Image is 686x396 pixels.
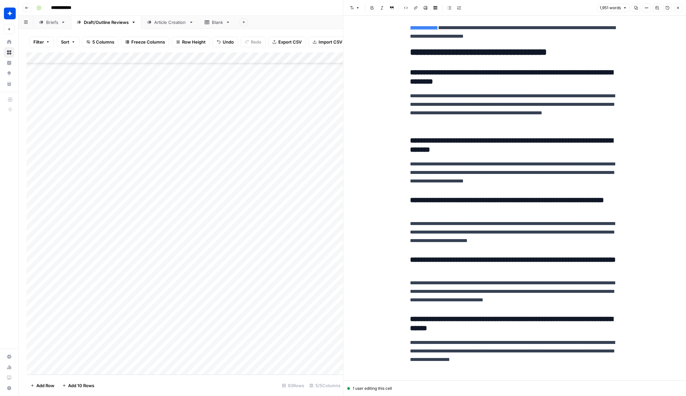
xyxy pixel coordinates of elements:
span: Add Row [36,382,54,389]
a: Insights [4,58,14,68]
div: 5/5 Columns [307,380,343,391]
span: Freeze Columns [131,39,165,45]
span: Export CSV [278,39,302,45]
img: Wiz Logo [4,8,16,19]
span: Add 10 Rows [68,382,94,389]
span: Filter [33,39,44,45]
a: Blank [199,16,236,29]
button: Add Row [27,380,58,391]
a: Draft/Outline Reviews [71,16,141,29]
a: Briefs [33,16,71,29]
button: 5 Columns [82,37,119,47]
button: Add 10 Rows [58,380,98,391]
button: Redo [241,37,266,47]
button: Row Height [172,37,210,47]
button: Import CSV [308,37,346,47]
span: Row Height [182,39,206,45]
a: Browse [4,47,14,58]
a: Your Data [4,79,14,89]
a: Settings [4,351,14,362]
button: 1,951 words [597,4,630,12]
a: Learning Hub [4,372,14,383]
div: 1 user editing this cell [347,386,682,391]
span: Import CSV [319,39,342,45]
div: Briefs [46,19,58,26]
a: Article Creation [141,16,199,29]
span: 1,951 words [600,5,621,11]
div: Article Creation [154,19,186,26]
div: Draft/Outline Reviews [84,19,129,26]
a: Home [4,37,14,47]
button: Export CSV [268,37,306,47]
span: Undo [223,39,234,45]
a: Opportunities [4,68,14,79]
span: Redo [251,39,261,45]
span: Sort [61,39,69,45]
button: Workspace: Wiz [4,5,14,22]
button: Filter [29,37,54,47]
a: Usage [4,362,14,372]
button: Undo [213,37,238,47]
div: Blank [212,19,223,26]
span: 5 Columns [92,39,114,45]
button: Sort [57,37,80,47]
div: 93 Rows [279,380,307,391]
button: Help + Support [4,383,14,393]
button: Freeze Columns [121,37,169,47]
